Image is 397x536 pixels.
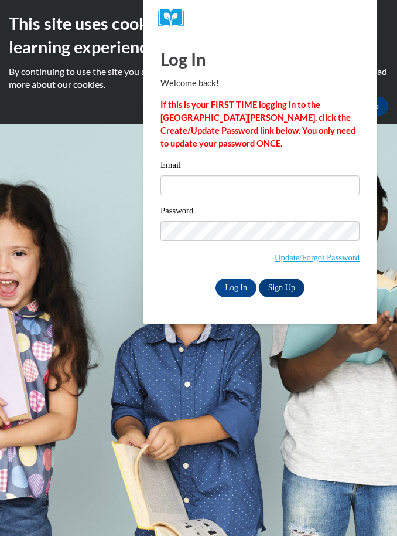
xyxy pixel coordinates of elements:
[160,161,360,172] label: Email
[275,253,360,262] a: Update/Forgot Password
[259,279,304,297] a: Sign Up
[160,100,355,148] strong: If this is your FIRST TIME logging in to the [GEOGRAPHIC_DATA][PERSON_NAME], click the Create/Upd...
[160,206,360,218] label: Password
[9,65,388,91] p: By continuing to use the site you agree to our use of cookies. Use the ‘More info’ button to read...
[160,47,360,71] h1: Log In
[158,9,193,27] img: Logo brand
[160,77,360,90] p: Welcome back!
[158,9,362,27] a: COX Campus
[9,12,388,59] h2: This site uses cookies to help improve your learning experience.
[215,279,256,297] input: Log In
